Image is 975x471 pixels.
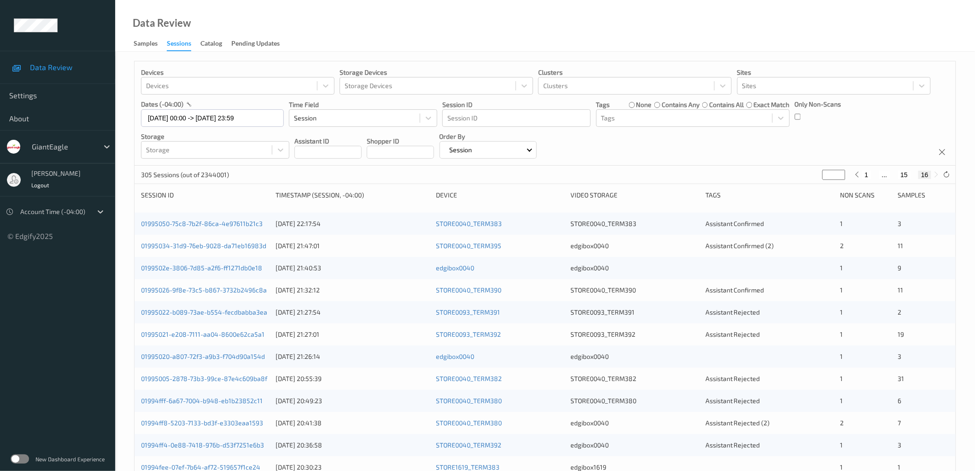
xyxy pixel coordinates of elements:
a: STORE0040_TERM383 [436,220,502,227]
div: [DATE] 21:32:12 [276,286,429,295]
p: Time Field [289,100,437,109]
div: STORE0093_TERM392 [571,330,699,339]
span: 1 [840,397,843,405]
span: Assistant Rejected [705,441,760,449]
p: dates (-04:00) [141,100,183,109]
div: edgibox0040 [571,418,699,428]
a: 01995026-9f8e-73c5-b867-3732b2496c8a [141,286,267,294]
div: edgibox0040 [571,441,699,450]
a: 01995050-75c8-7b2f-86ca-4e97611b21c3 [141,220,263,227]
a: 01994fff-6a67-7004-b948-eb1b23852c11 [141,397,263,405]
label: exact match [754,100,790,109]
div: Pending Updates [231,39,280,50]
label: none [636,100,652,109]
a: Samples [134,37,167,50]
div: Timestamp (Session, -04:00) [276,191,429,200]
span: 1 [840,286,843,294]
label: contains all [709,100,744,109]
div: [DATE] 20:36:58 [276,441,429,450]
a: edgibox0040 [436,352,474,360]
span: 1 [898,463,901,471]
span: 3 [898,352,902,360]
a: 01995021-e208-7111-aa04-8600e62ca5a1 [141,330,264,338]
a: Catalog [200,37,231,50]
span: 1 [840,220,843,227]
a: STORE0040_TERM395 [436,242,501,250]
div: edgibox0040 [571,263,699,273]
div: STORE0040_TERM382 [571,374,699,383]
div: [DATE] 21:27:01 [276,330,429,339]
p: Assistant ID [294,137,362,146]
div: Samples [134,39,158,50]
a: 01995005-2878-73b3-99ce-87e4c609ba8f [141,375,267,382]
a: Sessions [167,37,200,51]
a: edgibox0040 [436,264,474,272]
div: edgibox0040 [571,352,699,361]
span: 2 [898,308,902,316]
div: Data Review [133,18,191,28]
span: 1 [840,308,843,316]
div: [DATE] 21:47:01 [276,241,429,250]
p: 305 Sessions (out of 2344001) [141,170,229,179]
a: 01995022-b089-73ae-b554-fecdbabba3ea [141,308,267,316]
p: Devices [141,68,335,77]
span: 6 [898,397,902,405]
p: Storage Devices [340,68,533,77]
div: Sessions [167,39,191,51]
div: [DATE] 20:49:23 [276,396,429,405]
span: 1 [840,330,843,338]
span: 2 [840,242,844,250]
a: Pending Updates [231,37,289,50]
a: 01995034-31d9-76eb-9028-da71eb16983d [141,242,266,250]
a: STORE0040_TERM380 [436,397,502,405]
span: Assistant Confirmed [705,220,764,227]
div: Device [436,191,564,200]
a: STORE0093_TERM391 [436,308,500,316]
span: Assistant Rejected (2) [705,419,770,427]
div: STORE0093_TERM391 [571,308,699,317]
span: 3 [898,441,902,449]
a: STORE0040_TERM380 [436,419,502,427]
div: Session ID [141,191,269,200]
div: edgibox0040 [571,241,699,250]
span: Assistant Rejected [705,375,760,382]
span: 2 [840,419,844,427]
div: [DATE] 21:26:14 [276,352,429,361]
label: contains any [662,100,699,109]
span: Assistant Confirmed [705,286,764,294]
span: Assistant Rejected [705,330,760,338]
button: 1 [862,171,871,179]
div: STORE0040_TERM383 [571,219,699,228]
p: Shopper ID [367,137,434,146]
div: STORE0040_TERM390 [571,286,699,295]
div: [DATE] 20:41:38 [276,418,429,428]
span: 3 [898,220,902,227]
span: 19 [898,330,905,338]
p: Session [446,145,476,155]
button: 16 [918,171,931,179]
p: Clusters [538,68,732,77]
a: 01994ff8-5203-7133-bd3f-e3303eaa1593 [141,419,263,427]
div: [DATE] 22:17:54 [276,219,429,228]
span: 1 [840,352,843,360]
div: Tags [705,191,834,200]
span: Assistant Rejected [705,397,760,405]
div: Non Scans [840,191,891,200]
p: Storage [141,132,289,141]
a: STORE0040_TERM392 [436,441,501,449]
a: STORE1619_TERM383 [436,463,499,471]
p: Only Non-Scans [795,100,841,109]
div: STORE0040_TERM380 [571,396,699,405]
p: Order By [440,132,537,141]
div: Video Storage [571,191,699,200]
div: [DATE] 21:27:54 [276,308,429,317]
a: STORE0040_TERM390 [436,286,501,294]
a: 01994ff4-0e88-7418-976b-d53f7251e6b3 [141,441,264,449]
p: Sites [737,68,931,77]
p: Tags [596,100,610,109]
span: 11 [898,286,904,294]
button: 15 [898,171,911,179]
div: [DATE] 20:55:39 [276,374,429,383]
p: Session ID [442,100,591,109]
span: 1 [840,264,843,272]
